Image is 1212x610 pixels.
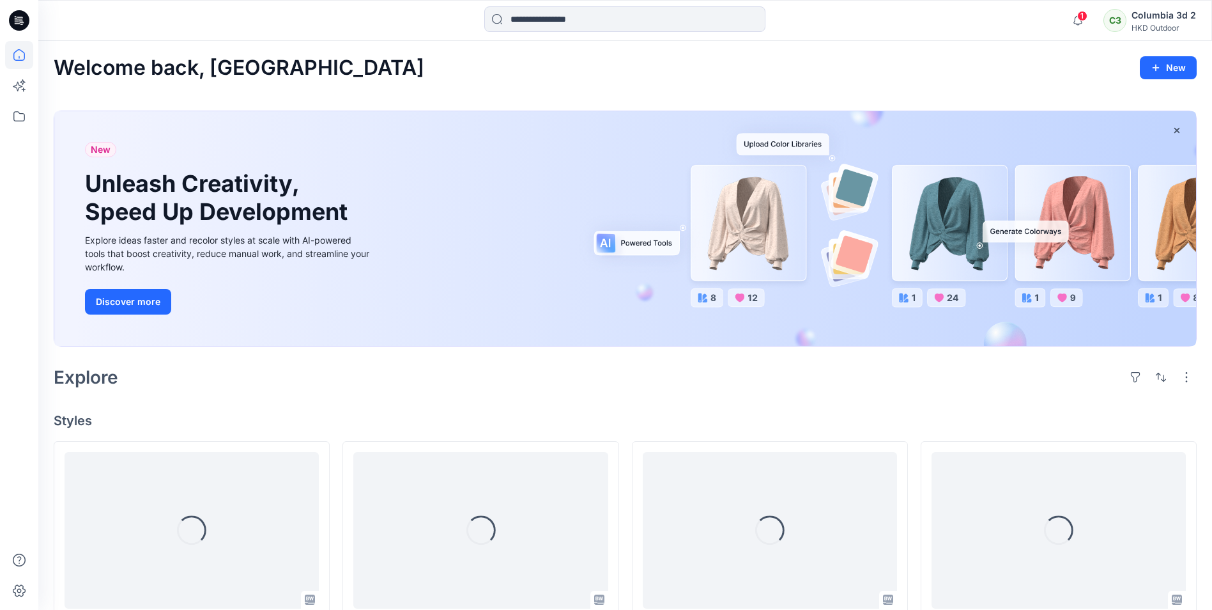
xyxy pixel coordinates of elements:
[1131,23,1196,33] div: HKD Outdoor
[54,56,424,80] h2: Welcome back, [GEOGRAPHIC_DATA]
[85,170,353,225] h1: Unleash Creativity, Speed Up Development
[91,142,111,157] span: New
[85,233,372,274] div: Explore ideas faster and recolor styles at scale with AI-powered tools that boost creativity, red...
[54,367,118,387] h2: Explore
[1077,11,1087,21] span: 1
[54,413,1197,428] h4: Styles
[1131,8,1196,23] div: Columbia 3d 2
[1140,56,1197,79] button: New
[85,289,171,315] button: Discover more
[85,289,372,315] a: Discover more
[1103,9,1126,32] div: C3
